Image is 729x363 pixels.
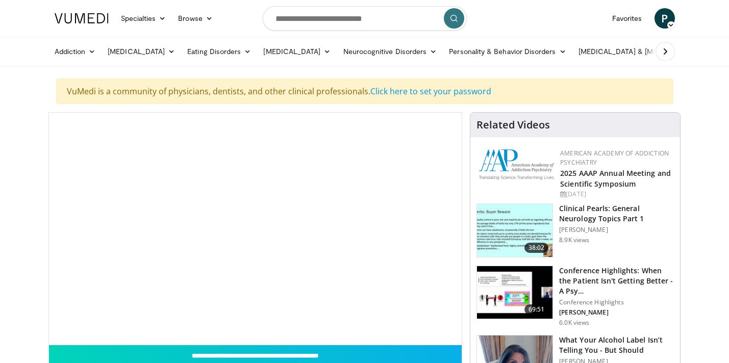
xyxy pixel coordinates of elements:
[559,266,674,296] h3: Conference Highlights: When the Patient Isn't Getting Better - A Psy…
[559,319,589,327] p: 6.0K views
[263,6,467,31] input: Search topics, interventions
[337,41,443,62] a: Neurocognitive Disorders
[560,168,671,189] a: 2025 AAAP Annual Meeting and Scientific Symposium
[479,149,555,180] img: f7c290de-70ae-47e0-9ae1-04035161c232.png.150x105_q85_autocrop_double_scale_upscale_version-0.2.png
[476,203,674,257] a: 38:02 Clinical Pearls: General Neurology Topics Part 1 [PERSON_NAME] 8.9K views
[477,204,552,257] img: 91ec4e47-6cc3-4d45-a77d-be3eb23d61cb.150x105_q85_crop-smart_upscale.jpg
[559,203,674,224] h3: Clinical Pearls: General Neurology Topics Part 1
[49,113,462,345] video-js: Video Player
[559,335,674,355] h3: What Your Alcohol Label Isn’t Telling You - But Should
[524,304,549,315] span: 69:51
[181,41,257,62] a: Eating Disorders
[476,119,550,131] h4: Related Videos
[370,86,491,97] a: Click here to set your password
[655,8,675,29] a: P
[559,298,674,306] p: Conference Highlights
[559,236,589,244] p: 8.9K views
[572,41,718,62] a: [MEDICAL_DATA] & [MEDICAL_DATA]
[102,41,181,62] a: [MEDICAL_DATA]
[172,8,219,29] a: Browse
[524,243,549,253] span: 38:02
[55,13,109,23] img: VuMedi Logo
[443,41,572,62] a: Personality & Behavior Disorders
[606,8,648,29] a: Favorites
[477,266,552,319] img: 4362ec9e-0993-4580-bfd4-8e18d57e1d49.150x105_q85_crop-smart_upscale.jpg
[476,266,674,327] a: 69:51 Conference Highlights: When the Patient Isn't Getting Better - A Psy… Conference Highlights...
[559,226,674,234] p: [PERSON_NAME]
[48,41,102,62] a: Addiction
[257,41,337,62] a: [MEDICAL_DATA]
[115,8,172,29] a: Specialties
[560,149,669,167] a: American Academy of Addiction Psychiatry
[559,308,674,317] p: [PERSON_NAME]
[560,190,672,199] div: [DATE]
[56,79,673,104] div: VuMedi is a community of physicians, dentists, and other clinical professionals.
